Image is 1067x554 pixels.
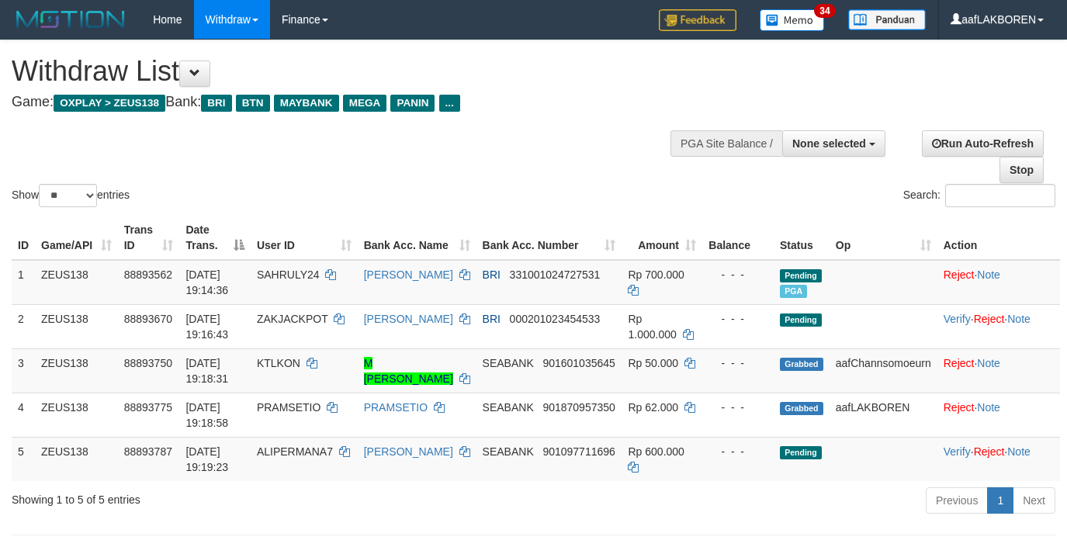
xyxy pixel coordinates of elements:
span: 88893775 [124,401,172,414]
div: - - - [708,267,767,282]
span: SEABANK [483,357,534,369]
span: Copy 901097711696 to clipboard [542,445,615,458]
a: Note [977,268,1000,281]
th: Trans ID: activate to sort column ascending [118,216,180,260]
span: Grabbed [780,402,823,415]
span: [DATE] 19:18:58 [185,401,228,429]
div: - - - [708,355,767,371]
span: Rp 1.000.000 [628,313,676,341]
td: aafChannsomoeurn [830,348,937,393]
td: ZEUS138 [35,348,118,393]
span: MEGA [343,95,387,112]
td: 2 [12,304,35,348]
a: Reject [944,401,975,414]
span: Pending [780,269,822,282]
th: Status [774,216,830,260]
td: · · [937,304,1060,348]
span: ZAKJACKPOT [257,313,328,325]
td: 5 [12,437,35,481]
a: [PERSON_NAME] [364,268,453,281]
span: Rp 600.000 [628,445,684,458]
td: · · [937,437,1060,481]
a: Verify [944,313,971,325]
img: Feedback.jpg [659,9,736,31]
a: Reject [974,313,1005,325]
th: Game/API: activate to sort column ascending [35,216,118,260]
span: Copy 000201023454533 to clipboard [510,313,601,325]
span: BRI [483,268,501,281]
a: Note [1007,445,1031,458]
span: [DATE] 19:14:36 [185,268,228,296]
th: Bank Acc. Name: activate to sort column ascending [358,216,476,260]
span: OXPLAY > ZEUS138 [54,95,165,112]
span: Pending [780,313,822,327]
a: Stop [999,157,1044,183]
a: Next [1013,487,1055,514]
td: ZEUS138 [35,437,118,481]
span: PANIN [390,95,435,112]
td: aafLAKBOREN [830,393,937,437]
span: MAYBANK [274,95,339,112]
span: Rp 700.000 [628,268,684,281]
span: Grabbed [780,358,823,371]
a: Previous [926,487,988,514]
select: Showentries [39,184,97,207]
span: 88893670 [124,313,172,325]
button: None selected [782,130,885,157]
span: ... [439,95,460,112]
a: 1 [987,487,1013,514]
a: [PERSON_NAME] [364,313,453,325]
span: BTN [236,95,270,112]
h4: Game: Bank: [12,95,696,110]
th: Balance [702,216,774,260]
th: ID [12,216,35,260]
td: 3 [12,348,35,393]
span: Pending [780,446,822,459]
span: Copy 901870957350 to clipboard [542,401,615,414]
a: M [PERSON_NAME] [364,357,453,385]
span: 88893787 [124,445,172,458]
span: SEABANK [483,445,534,458]
span: BRI [483,313,501,325]
div: - - - [708,311,767,327]
span: BRI [201,95,231,112]
span: 88893750 [124,357,172,369]
td: · [937,260,1060,305]
span: Copy 331001024727531 to clipboard [510,268,601,281]
a: Note [977,357,1000,369]
span: 88893562 [124,268,172,281]
td: 4 [12,393,35,437]
a: PRAMSETIO [364,401,428,414]
td: ZEUS138 [35,393,118,437]
span: Rp 62.000 [628,401,678,414]
a: [PERSON_NAME] [364,445,453,458]
a: Reject [974,445,1005,458]
a: Note [977,401,1000,414]
td: 1 [12,260,35,305]
h1: Withdraw List [12,56,696,87]
div: Showing 1 to 5 of 5 entries [12,486,433,507]
td: ZEUS138 [35,260,118,305]
label: Search: [903,184,1055,207]
label: Show entries [12,184,130,207]
span: 34 [814,4,835,18]
a: Reject [944,357,975,369]
th: Amount: activate to sort column ascending [622,216,702,260]
span: [DATE] 19:16:43 [185,313,228,341]
td: · [937,348,1060,393]
img: Button%20Memo.svg [760,9,825,31]
span: Rp 50.000 [628,357,678,369]
th: Action [937,216,1060,260]
a: Note [1007,313,1031,325]
span: ALIPERMANA7 [257,445,333,458]
th: Op: activate to sort column ascending [830,216,937,260]
th: Date Trans.: activate to sort column descending [179,216,250,260]
div: - - - [708,444,767,459]
th: Bank Acc. Number: activate to sort column ascending [476,216,622,260]
span: PRAMSETIO [257,401,320,414]
th: User ID: activate to sort column ascending [251,216,358,260]
span: Marked by aafanarl [780,285,807,298]
span: SAHRULY24 [257,268,320,281]
img: MOTION_logo.png [12,8,130,31]
div: - - - [708,400,767,415]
